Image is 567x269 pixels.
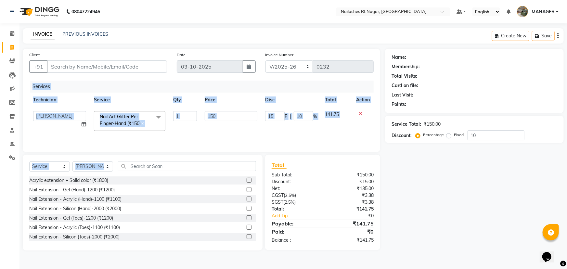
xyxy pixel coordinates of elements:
[285,113,287,120] span: F
[29,196,122,203] div: Nail Extension - Acrylic (Hand)-1100 (₹1100)
[29,205,121,212] div: Nail Extension - Silicon (Hand)-2000 (₹2000)
[290,113,291,120] span: |
[272,199,283,205] span: SGST
[29,93,90,107] th: Technician
[267,212,332,219] a: Add Tip
[100,114,141,126] span: Nail Art Glitter Per Finger-Hand (₹150)
[323,172,379,178] div: ₹150.00
[267,178,323,185] div: Discount:
[29,234,120,240] div: Nail Extension - Silicon (Toes)-2000 (₹2000)
[532,8,555,15] span: MANAGER
[332,212,379,219] div: ₹0
[392,73,417,80] div: Total Visits:
[392,63,420,70] div: Membership:
[62,31,108,37] a: PREVIOUS INVOICES
[454,132,464,138] label: Fixed
[201,93,261,107] th: Price
[267,220,323,227] div: Payable:
[29,60,47,73] button: +91
[323,228,379,236] div: ₹0
[323,237,379,244] div: ₹141.75
[267,192,323,199] div: ( )
[29,52,40,58] label: Client
[492,31,529,41] button: Create New
[29,224,120,231] div: Nail Extension - Acrylic (Toes)-1100 (₹1100)
[392,121,421,128] div: Service Total:
[540,243,561,263] iframe: chat widget
[267,185,323,192] div: Net:
[323,199,379,206] div: ₹3.38
[424,121,441,128] div: ₹150.00
[423,132,444,138] label: Percentage
[392,101,406,108] div: Points:
[29,215,113,222] div: Nail Extension - Gel (Toes)-1200 (₹1200)
[177,52,186,58] label: Date
[323,206,379,212] div: ₹141.75
[267,199,323,206] div: ( )
[17,3,61,21] img: logo
[141,121,144,126] a: x
[285,193,295,198] span: 2.5%
[272,192,284,198] span: CGST
[29,177,108,184] div: Acrylic extension + Solid color (₹1800)
[71,3,100,21] b: 08047224946
[261,93,321,107] th: Disc
[532,31,555,41] button: Save
[29,186,115,193] div: Nail Extension - Gel (Hand)-1200 (₹1200)
[323,185,379,192] div: ₹135.00
[392,54,406,61] div: Name:
[267,172,323,178] div: Sub Total:
[30,81,379,93] div: Services
[321,93,352,107] th: Total
[272,162,287,169] span: Total
[517,6,528,17] img: MANAGER
[323,178,379,185] div: ₹15.00
[47,60,167,73] input: Search by Name/Mobile/Email/Code
[265,52,294,58] label: Invoice Number
[267,206,323,212] div: Total:
[392,82,418,89] div: Card on file:
[169,93,200,107] th: Qty
[392,132,412,139] div: Discount:
[313,113,317,120] span: %
[267,228,323,236] div: Paid:
[90,93,169,107] th: Service
[285,199,294,205] span: 2.5%
[392,92,413,98] div: Last Visit:
[31,29,55,40] a: INVOICE
[323,220,379,227] div: ₹141.75
[325,111,339,117] span: 141.75
[352,93,374,107] th: Action
[323,192,379,199] div: ₹3.38
[267,237,323,244] div: Balance :
[118,161,256,171] input: Search or Scan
